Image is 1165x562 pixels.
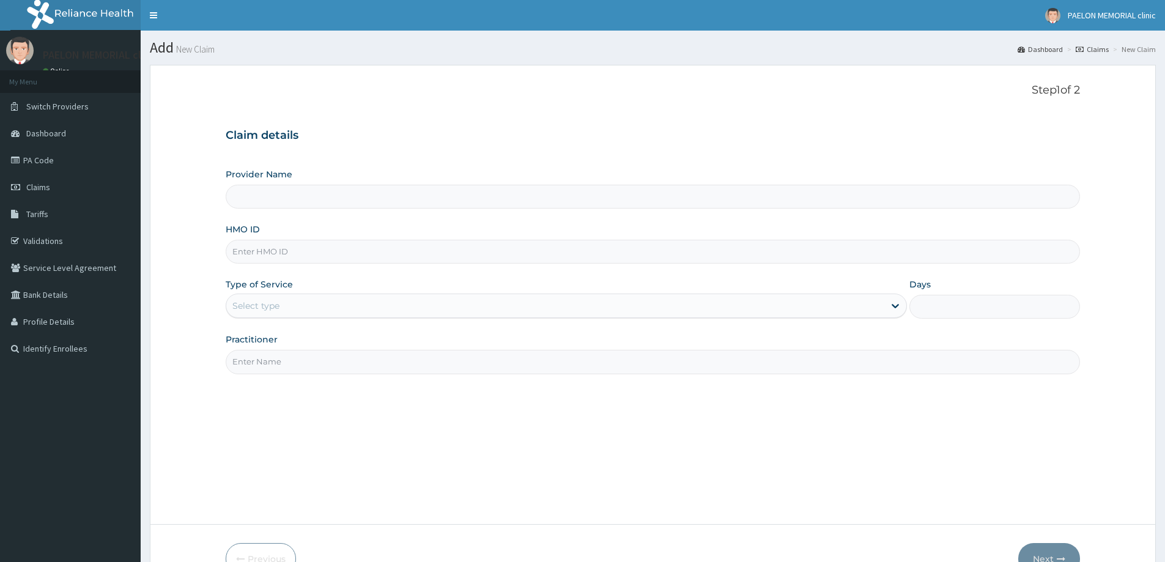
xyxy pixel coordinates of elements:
[26,101,89,112] span: Switch Providers
[1045,8,1060,23] img: User Image
[226,168,292,180] label: Provider Name
[226,333,278,346] label: Practitioner
[226,129,1080,142] h3: Claim details
[43,67,72,75] a: Online
[226,278,293,290] label: Type of Service
[232,300,279,312] div: Select type
[26,209,48,220] span: Tariffs
[1068,10,1156,21] span: PAELON MEMORIAL clinic
[226,240,1080,264] input: Enter HMO ID
[150,40,1156,56] h1: Add
[26,182,50,193] span: Claims
[226,84,1080,97] p: Step 1 of 2
[6,37,34,64] img: User Image
[909,278,931,290] label: Days
[43,50,158,61] p: PAELON MEMORIAL clinic
[226,223,260,235] label: HMO ID
[226,350,1080,374] input: Enter Name
[1110,44,1156,54] li: New Claim
[1018,44,1063,54] a: Dashboard
[174,45,215,54] small: New Claim
[26,128,66,139] span: Dashboard
[1076,44,1109,54] a: Claims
